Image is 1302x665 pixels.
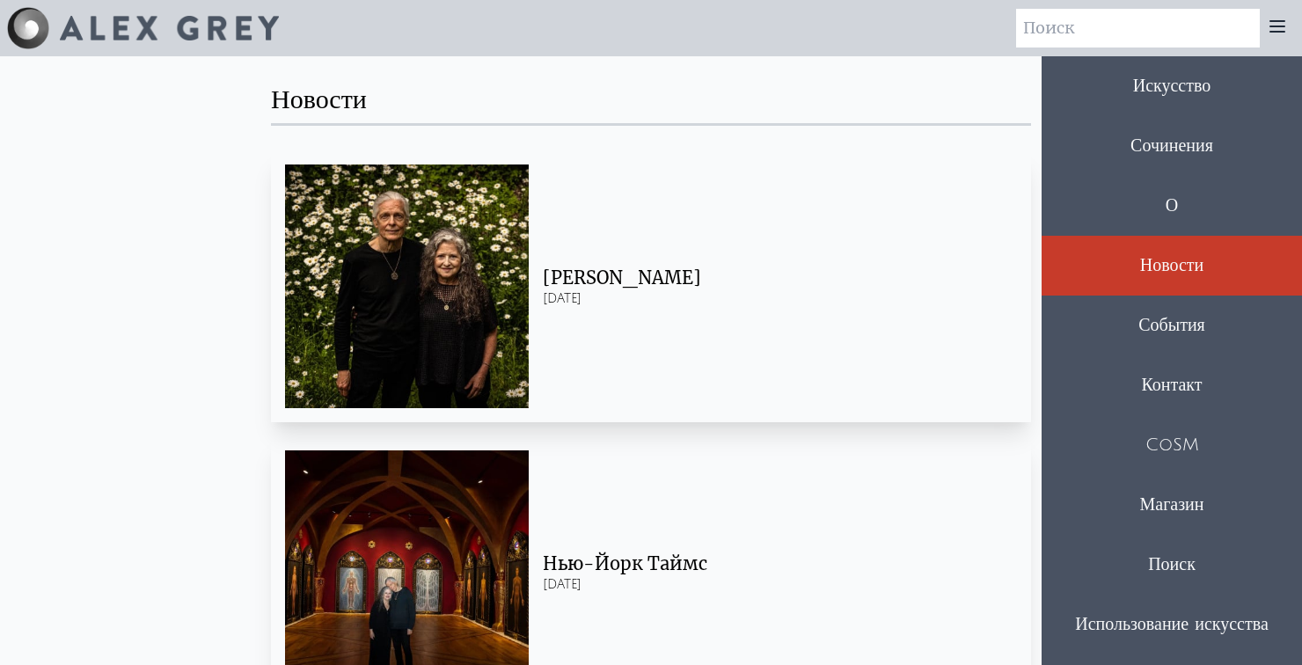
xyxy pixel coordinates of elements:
font: CoSM [1145,435,1199,455]
a: CoSM [1042,415,1302,475]
a: Новости [1042,236,1302,296]
font: [DATE] [543,578,582,591]
a: Поиск [1042,535,1302,595]
font: Контакт [1141,376,1202,395]
font: Сочинения [1130,136,1213,156]
a: Сочинения [1042,116,1302,176]
font: Магазин [1139,495,1203,515]
a: Магазин [1042,475,1302,535]
font: [PERSON_NAME] [543,267,701,289]
a: Использование искусства [1042,595,1302,654]
input: Поиск [1016,9,1260,47]
font: [DATE] [543,292,582,305]
a: О [1042,176,1302,236]
font: Поиск [1148,555,1196,574]
font: Искусство [1133,77,1211,96]
a: Контакт [1042,355,1302,415]
a: События [1042,296,1302,355]
a: Искусство [1042,56,1302,116]
font: Нью-Йорк Таймс [543,552,707,574]
font: О [1166,196,1178,216]
font: Использование искусства [1075,615,1269,634]
font: Новости [271,85,367,114]
font: События [1138,316,1205,335]
font: Новости [1140,256,1204,275]
a: [PERSON_NAME] [DATE] [271,150,1031,422]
